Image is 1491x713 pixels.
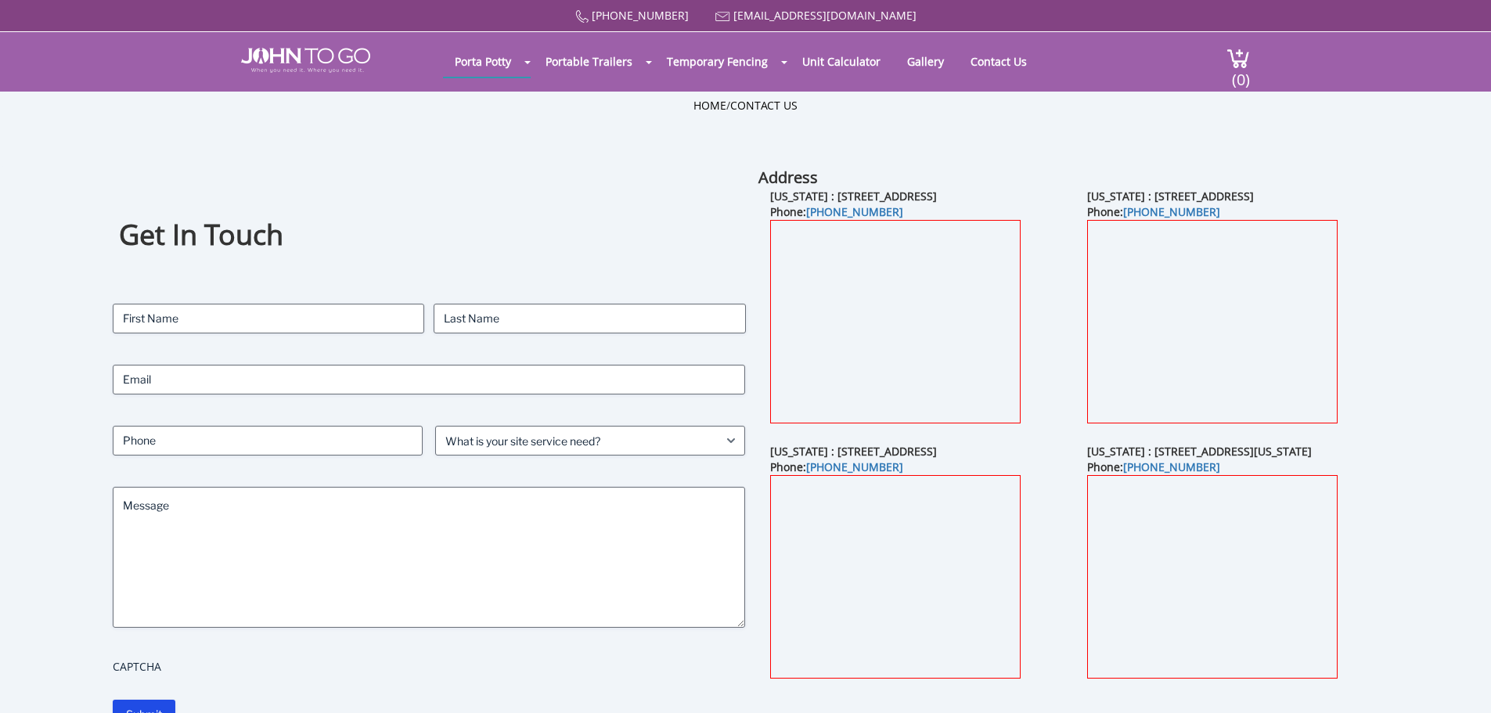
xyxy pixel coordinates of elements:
[1226,48,1250,69] img: cart a
[770,189,937,203] b: [US_STATE] : [STREET_ADDRESS]
[443,46,523,77] a: Porta Potty
[241,48,370,73] img: JOHN to go
[895,46,956,77] a: Gallery
[693,98,726,113] a: Home
[592,8,689,23] a: [PHONE_NUMBER]
[1123,459,1220,474] a: [PHONE_NUMBER]
[715,12,730,22] img: Mail
[119,216,739,254] h1: Get In Touch
[113,659,746,675] label: CAPTCHA
[113,365,746,394] input: Email
[791,46,892,77] a: Unit Calculator
[534,46,644,77] a: Portable Trailers
[770,444,937,459] b: [US_STATE] : [STREET_ADDRESS]
[113,304,424,333] input: First Name
[693,98,798,113] ul: /
[1087,444,1312,459] b: [US_STATE] : [STREET_ADDRESS][US_STATE]
[575,10,589,23] img: Call
[113,426,423,456] input: Phone
[770,204,903,219] b: Phone:
[655,46,780,77] a: Temporary Fencing
[959,46,1039,77] a: Contact Us
[730,98,798,113] a: Contact Us
[770,459,903,474] b: Phone:
[1123,204,1220,219] a: [PHONE_NUMBER]
[1087,459,1220,474] b: Phone:
[733,8,917,23] a: [EMAIL_ADDRESS][DOMAIN_NAME]
[1087,204,1220,219] b: Phone:
[1087,189,1254,203] b: [US_STATE] : [STREET_ADDRESS]
[1231,56,1250,90] span: (0)
[806,459,903,474] a: [PHONE_NUMBER]
[434,304,745,333] input: Last Name
[758,167,818,188] b: Address
[806,204,903,219] a: [PHONE_NUMBER]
